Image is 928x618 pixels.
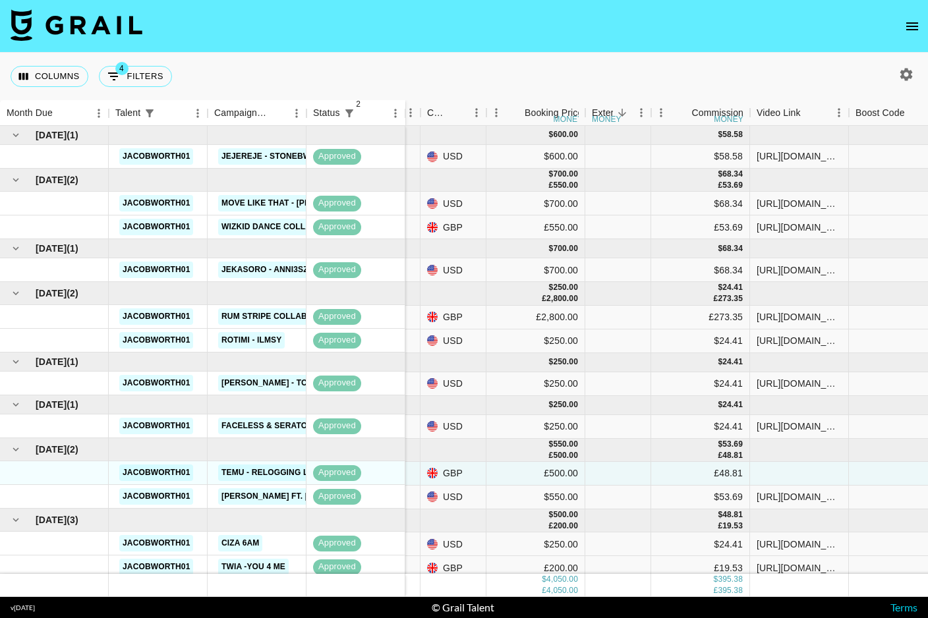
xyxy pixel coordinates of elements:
[553,399,578,410] div: 250.00
[718,129,722,140] div: $
[36,242,67,255] span: [DATE]
[67,242,78,255] span: ( 1 )
[750,100,849,126] div: Video Link
[119,488,193,505] a: jacobworth01
[89,103,109,123] button: Menu
[67,355,78,368] span: ( 1 )
[7,284,25,302] button: hide children
[313,561,361,573] span: approved
[420,306,486,329] div: GBP
[651,258,750,282] div: $68.34
[420,100,486,126] div: Currency
[722,450,743,461] div: 48.81
[313,490,361,503] span: approved
[714,293,718,304] div: £
[486,192,585,215] div: $700.00
[313,150,361,163] span: approved
[718,180,722,191] div: £
[553,129,578,140] div: 600.00
[36,398,67,411] span: [DATE]
[722,399,743,410] div: 24.41
[486,556,585,580] div: £200.00
[651,306,750,329] div: £273.35
[553,439,578,450] div: 550.00
[757,100,801,126] div: Video Link
[592,115,622,123] div: money
[549,243,554,254] div: $
[268,104,287,123] button: Sort
[313,377,361,389] span: approved
[651,329,750,353] div: $24.41
[208,100,306,126] div: Campaign (Type)
[7,440,25,459] button: hide children
[549,520,554,532] div: £
[718,169,722,180] div: $
[7,100,53,126] div: Month Due
[549,439,554,450] div: $
[36,443,67,456] span: [DATE]
[801,103,819,122] button: Sort
[722,520,743,532] div: 19.53
[36,287,67,300] span: [DATE]
[718,450,722,461] div: £
[386,103,405,123] button: Menu
[757,420,842,433] div: https://www.tiktok.com/@jacobworth01/video/7486981598919806230?_r=1&_t=ZP-8v4hyimBEHW
[722,129,743,140] div: 58.58
[115,62,129,75] span: 4
[722,282,743,293] div: 24.41
[549,282,554,293] div: $
[549,399,554,410] div: $
[420,192,486,215] div: USD
[631,103,651,123] button: Menu
[549,129,554,140] div: $
[67,173,78,186] span: ( 2 )
[613,103,631,122] button: Sort
[218,332,285,349] a: Rotimi - ILMSY
[36,128,67,142] span: [DATE]
[718,399,722,410] div: $
[119,418,193,434] a: jacobworth01
[7,126,25,144] button: hide children
[549,169,554,180] div: $
[890,601,917,613] a: Terms
[218,262,349,278] a: Jekasoro - anni3szn & Seeb
[427,100,448,126] div: Currency
[757,334,842,347] div: https://www.tiktok.com/@jacobworth01/video/7460809328551857440?_r=1&_t=ZT-8t99ayvJuko
[722,180,743,191] div: 53.69
[651,415,750,439] div: $24.41
[140,104,159,123] div: 1 active filter
[506,103,525,122] button: Sort
[757,221,842,234] div: https://www.tiktok.com/@jacobworth01/video/7437257370000035105
[401,103,420,123] button: Menu
[651,486,750,509] div: $53.69
[553,509,578,520] div: 500.00
[313,310,361,323] span: approved
[718,574,743,585] div: 395.38
[313,466,361,479] span: approved
[140,104,159,123] button: Show filters
[313,100,340,126] div: Status
[218,308,347,325] a: Rum Stripe Collaboration
[287,103,306,123] button: Menu
[546,585,578,596] div: 4,050.00
[651,192,750,215] div: $68.34
[53,104,71,123] button: Sort
[420,556,486,580] div: GBP
[757,538,842,551] div: https://www.tiktok.com/@jacobworth01/video/7500003770143837442
[340,104,359,123] div: 2 active filters
[313,197,361,210] span: approved
[651,103,671,123] button: Menu
[486,372,585,396] div: $250.00
[486,415,585,439] div: $250.00
[420,486,486,509] div: USD
[553,243,578,254] div: 700.00
[340,104,359,123] button: Show filters
[467,103,486,123] button: Menu
[486,103,506,123] button: Menu
[553,520,578,532] div: 200.00
[420,329,486,353] div: USD
[691,100,743,126] div: Commission
[338,100,420,126] div: Month Due
[119,464,193,481] a: jacobworth01
[7,395,25,414] button: hide children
